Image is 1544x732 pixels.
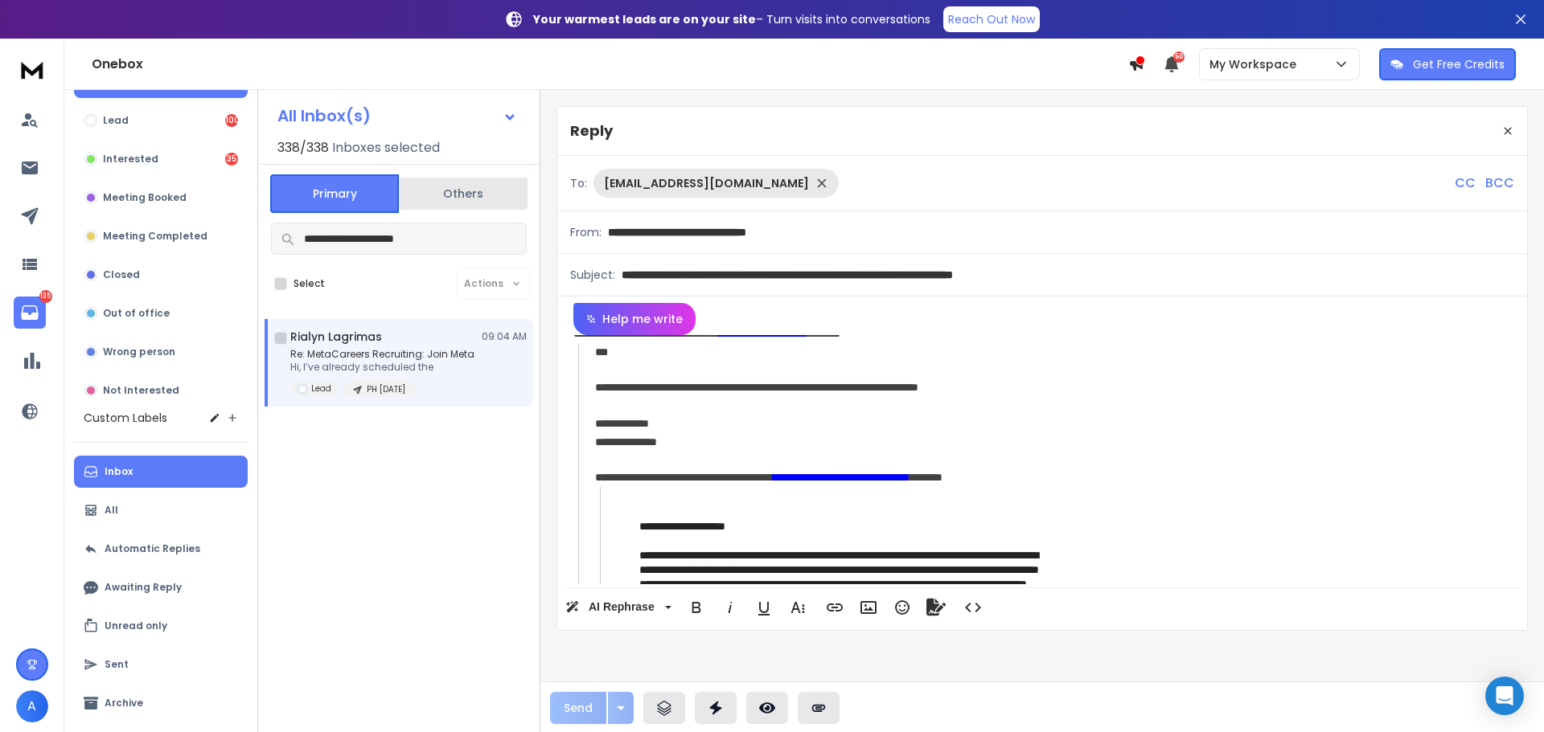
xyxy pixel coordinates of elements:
[749,591,779,624] button: Underline (Ctrl+U)
[39,290,52,303] p: 135
[16,55,48,84] img: logo
[74,259,248,291] button: Closed
[225,153,238,166] div: 35
[74,456,248,488] button: Inbox
[1413,56,1505,72] p: Get Free Credits
[74,494,248,526] button: All
[74,104,248,137] button: Lead100
[277,108,371,124] h1: All Inbox(s)
[782,591,813,624] button: More Text
[265,100,530,132] button: All Inbox(s)
[290,329,382,345] h1: Rialyn Lagrimas
[103,230,207,243] p: Meeting Completed
[74,571,248,603] button: Awaiting Reply
[74,182,248,214] button: Meeting Booked
[332,138,440,157] h3: Inboxes selected
[294,277,325,290] label: Select
[16,690,48,722] button: A
[84,410,167,426] h3: Custom Labels
[533,11,756,27] strong: Your warmest leads are on your site
[103,268,140,281] p: Closed
[225,114,238,127] div: 100
[604,175,809,191] p: [EMAIL_ADDRESS][DOMAIN_NAME]
[103,384,179,397] p: Not Interested
[573,303,696,335] button: Help me write
[887,591,918,624] button: Emoticons
[105,658,129,671] p: Sent
[570,224,602,240] p: From:
[482,330,527,343] p: 09:04 AM
[570,175,587,191] p: To:
[311,382,331,395] p: Lead
[74,648,248,681] button: Sent
[74,610,248,642] button: Unread only
[958,591,988,624] button: Code View
[1379,48,1516,80] button: Get Free Credits
[533,11,930,27] p: – Turn visits into conversations
[103,114,129,127] p: Lead
[853,591,884,624] button: Insert Image (Ctrl+P)
[1173,51,1185,63] span: 50
[105,697,143,710] p: Archive
[74,143,248,175] button: Interested35
[74,687,248,719] button: Archive
[921,591,951,624] button: Signature
[367,383,405,395] p: PH [DATE]
[105,465,133,478] p: Inbox
[715,591,745,624] button: Italic (Ctrl+I)
[570,267,615,283] p: Subject:
[270,174,399,213] button: Primary
[1485,677,1524,715] div: Open Intercom Messenger
[1485,174,1514,193] p: BCC
[562,591,675,624] button: AI Rephrase
[819,591,850,624] button: Insert Link (Ctrl+K)
[74,336,248,368] button: Wrong person
[277,138,329,157] span: 338 / 338
[399,176,528,211] button: Others
[570,120,613,142] p: Reply
[105,504,118,517] p: All
[290,361,474,374] p: Hi, I’ve already scheduled the
[948,11,1035,27] p: Reach Out Now
[1455,174,1476,193] p: CC
[943,6,1040,32] a: Reach Out Now
[105,620,167,632] p: Unread only
[585,600,658,614] span: AI Rephrase
[92,55,1128,74] h1: Onebox
[103,191,187,204] p: Meeting Booked
[74,297,248,329] button: Out of office
[103,307,170,320] p: Out of office
[74,533,248,565] button: Automatic Replies
[290,348,474,361] p: Re: MetaCareers Recruiting: Join Meta
[103,346,175,358] p: Wrong person
[74,220,248,252] button: Meeting Completed
[14,296,46,329] a: 135
[1209,56,1303,72] p: My Workspace
[74,374,248,407] button: Not Interested
[103,153,158,166] p: Interested
[105,581,182,594] p: Awaiting Reply
[105,542,200,555] p: Automatic Replies
[681,591,712,624] button: Bold (Ctrl+B)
